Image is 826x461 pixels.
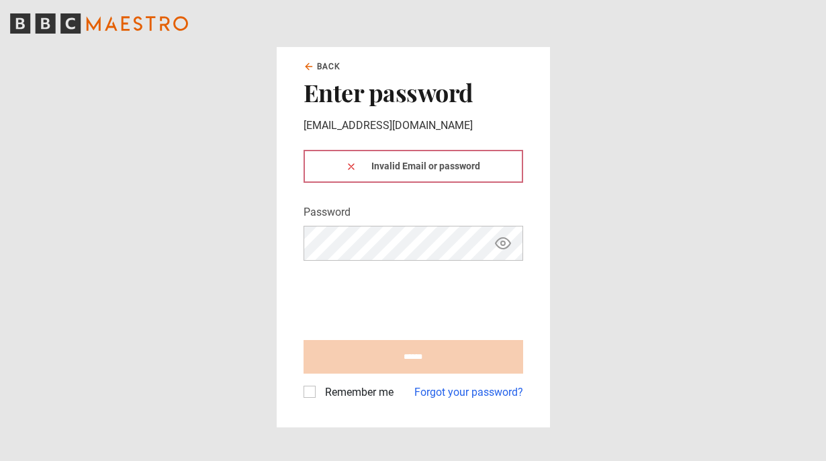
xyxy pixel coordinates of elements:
[304,78,523,106] h2: Enter password
[10,13,188,34] svg: BBC Maestro
[304,118,523,134] p: [EMAIL_ADDRESS][DOMAIN_NAME]
[414,384,523,401] a: Forgot your password?
[320,384,394,401] label: Remember me
[304,60,341,73] a: Back
[317,60,341,73] span: Back
[304,271,508,324] iframe: reCAPTCHA
[304,150,523,183] div: Invalid Email or password
[304,204,351,220] label: Password
[492,232,514,255] button: Show password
